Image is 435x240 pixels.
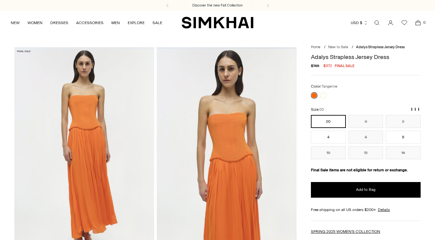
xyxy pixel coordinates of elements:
button: 6 [348,131,383,144]
a: SPRING 2025 WOMEN'S COLLECTION [311,229,380,234]
strong: Final Sale items are not eligible for return or exchange. [311,168,408,172]
a: NEW [11,16,20,30]
a: Home [311,45,320,49]
span: Adalys Strapless Jersey Dress [356,45,405,49]
button: 00 [311,115,346,128]
button: 10 [311,146,346,159]
span: 0 [421,20,427,25]
span: 00 [319,107,324,112]
span: $372 [323,63,332,69]
a: Open search modal [370,16,383,29]
span: Add to Bag [356,187,376,192]
a: ACCESSORIES [76,16,104,30]
button: 12 [348,146,383,159]
button: 4 [311,131,346,144]
button: USD $ [351,16,368,30]
a: Details [378,207,390,213]
button: 0 [348,115,383,128]
button: 14 [386,146,421,159]
a: Wishlist [398,16,411,29]
a: SALE [153,16,162,30]
a: EXPLORE [128,16,145,30]
div: / [324,45,326,50]
a: Go to the account page [384,16,397,29]
a: SIMKHAI [182,16,253,29]
a: New to Sale [328,45,348,49]
label: Size: [311,106,324,113]
button: Add to Bag [311,182,421,198]
a: Discover the new Fall Collection [192,3,243,8]
a: WOMEN [27,16,42,30]
span: Tangerine [322,84,337,89]
button: 2 [386,115,421,128]
h1: Adalys Strapless Jersey Dress [311,54,421,60]
button: 8 [386,131,421,144]
a: DRESSES [50,16,68,30]
a: MEN [111,16,120,30]
div: Free shipping on all US orders $200+ [311,207,421,213]
s: $745 [311,63,319,69]
div: / [352,45,353,50]
label: Color: [311,83,337,90]
nav: breadcrumbs [311,45,421,50]
a: Open cart modal [411,16,425,29]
